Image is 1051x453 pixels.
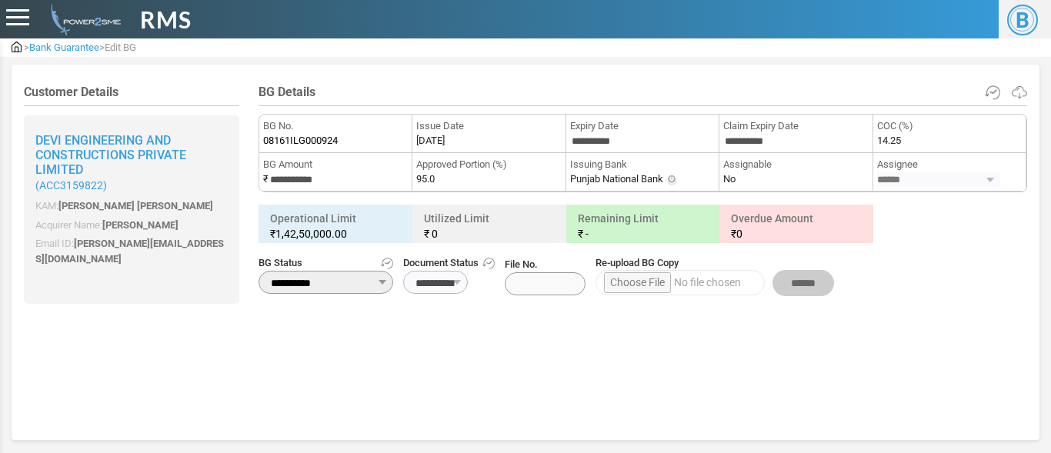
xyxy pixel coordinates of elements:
label: 14.25 [877,133,901,148]
label: No [723,172,736,187]
h6: Overdue Amount [723,208,869,244]
span: Devi Engineering And Constructions Private Limited [35,133,186,177]
small: 0 [731,226,862,241]
span: 1,42,50,000.00 [275,228,347,240]
span: B [1007,5,1038,35]
span: COC (%) [877,118,1022,134]
span: BG Amount [263,157,408,172]
span: BG No. [263,118,408,134]
img: admin [45,4,121,35]
small: ( ) [35,179,228,192]
span: Re-upload BG Copy [596,255,834,271]
h4: BG Details [259,85,1027,99]
img: admin [12,42,22,52]
span: [PERSON_NAME][EMAIL_ADDRESS][DOMAIN_NAME] [35,238,224,265]
h6: Remaining Limit [570,208,716,244]
span: [PERSON_NAME] [PERSON_NAME] [58,200,213,212]
span: Document Status [403,255,495,271]
span: Issue Date [416,118,561,134]
span: ₹ [578,228,583,240]
span: File No. [505,257,586,295]
small: ₹ [270,226,401,241]
span: 0 [432,228,438,240]
label: 95.0 [416,172,435,187]
span: [PERSON_NAME] [102,219,179,231]
span: ₹ [731,228,736,240]
span: BG Status [259,255,393,271]
span: 08161ILG000924 [263,133,338,148]
p: KAM: [35,198,228,214]
p: Email ID: [35,236,228,266]
li: ₹ [259,153,412,192]
span: Approved Portion (%) [416,157,561,172]
span: Assignee [877,157,1022,172]
span: Bank Guarantee [29,42,99,53]
img: Info [666,174,678,186]
a: Get Status History [381,255,393,271]
span: Claim Expiry Date [723,118,868,134]
span: Issuing Bank [570,157,715,172]
span: Expiry Date [570,118,715,134]
a: Get Document History [482,255,495,271]
h6: Utilized Limit [416,208,562,244]
span: - [586,228,589,240]
span: ₹ [424,228,429,240]
span: RMS [140,2,192,37]
span: Assignable [723,157,868,172]
span: ACC3159822 [39,179,103,192]
label: [DATE] [416,133,445,148]
label: Punjab National Bank [570,172,663,187]
h4: Customer Details [24,85,239,99]
span: Edit BG [105,42,136,53]
p: Acquirer Name: [35,218,228,233]
h6: Operational Limit [262,208,409,244]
